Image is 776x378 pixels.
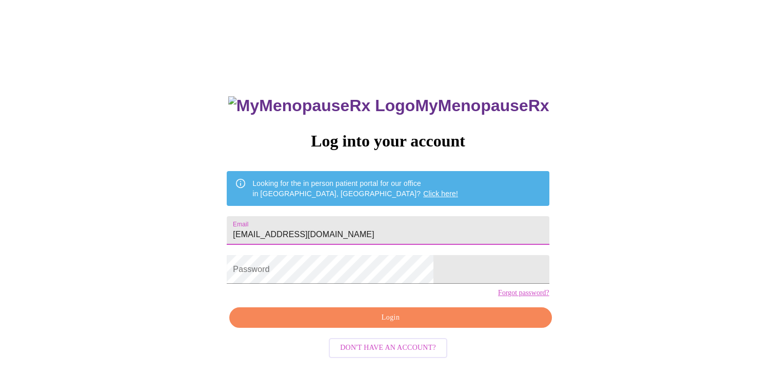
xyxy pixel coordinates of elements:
div: Looking for the in person patient portal for our office in [GEOGRAPHIC_DATA], [GEOGRAPHIC_DATA]? [252,174,458,203]
button: Login [229,307,551,328]
a: Click here! [423,190,458,198]
a: Forgot password? [498,289,549,297]
h3: MyMenopauseRx [228,96,549,115]
h3: Log into your account [227,132,549,151]
span: Don't have an account? [340,342,436,354]
span: Login [241,311,540,324]
img: MyMenopauseRx Logo [228,96,415,115]
a: Don't have an account? [326,343,450,351]
button: Don't have an account? [329,338,447,358]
